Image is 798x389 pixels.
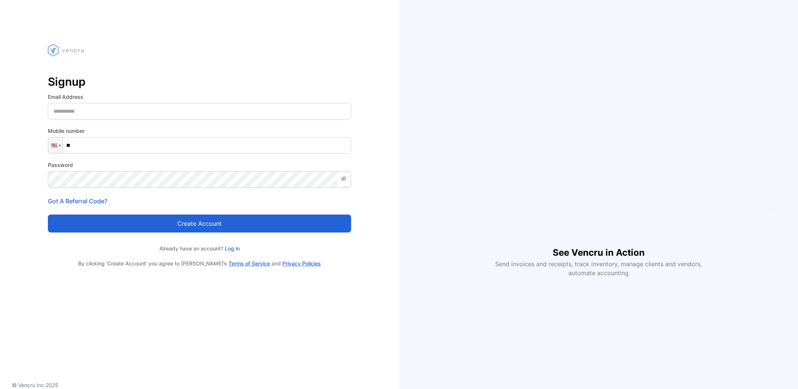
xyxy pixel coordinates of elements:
[282,260,321,267] a: Privacy Policies
[48,93,351,101] label: Email Address
[228,260,270,267] a: Terms of Service
[48,137,62,153] div: United States: + 1
[491,259,706,277] p: Send invoices and receipts, track inventory, manage clients and vendors, automate accounting
[48,161,351,169] label: Password
[48,127,351,135] label: Mobile number
[490,112,707,234] iframe: YouTube video player
[48,197,351,206] p: Got A Referral Code?
[223,245,240,252] a: Log in
[48,244,351,252] p: Already have an account?
[48,73,351,91] p: Signup
[48,30,85,70] img: vencru logo
[48,215,351,233] button: Create account
[553,234,645,259] h1: See Vencru in Action
[48,260,351,267] p: By clicking ‘Create Account’ you agree to [PERSON_NAME]’s and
